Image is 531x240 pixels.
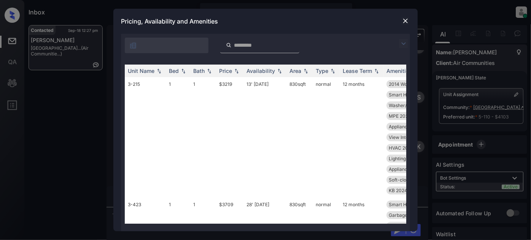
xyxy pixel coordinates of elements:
[190,77,216,197] td: 1
[233,68,240,74] img: sorting
[205,68,213,74] img: sorting
[389,156,426,161] span: Lighting Recess...
[402,17,409,25] img: close
[386,68,412,74] div: Amenities
[389,81,428,87] span: 2014 Wood Floor...
[276,68,283,74] img: sorting
[389,103,428,108] span: Washer/Dryer Fr...
[155,68,163,74] img: sorting
[389,92,431,98] span: Smart Home Ther...
[340,77,383,197] td: 12 months
[129,42,137,49] img: icon-zuma
[389,212,428,218] span: Garbage disposa...
[193,68,205,74] div: Bath
[389,166,425,172] span: Appliances Stai...
[389,223,431,229] span: Smart Home Door...
[316,68,328,74] div: Type
[243,77,286,197] td: 13' [DATE]
[180,68,187,74] img: sorting
[389,202,431,207] span: Smart Home Ther...
[389,145,413,151] span: HVAC 2019
[125,77,166,197] td: 3-215
[226,42,232,49] img: icon-zuma
[389,134,416,140] span: View Interior
[329,68,337,74] img: sorting
[113,9,418,34] div: Pricing, Availability and Amenities
[343,68,372,74] div: Lease Term
[216,77,243,197] td: $3219
[289,68,301,74] div: Area
[389,188,407,193] span: KB 2024
[128,68,154,74] div: Unit Name
[166,77,190,197] td: 1
[286,77,313,197] td: 830 sqft
[389,124,425,129] span: Appliances Stai...
[246,68,275,74] div: Availability
[219,68,232,74] div: Price
[389,113,430,119] span: MPE 2025 Hallwa...
[302,68,310,74] img: sorting
[389,177,426,183] span: Soft-close Cabi...
[399,39,408,48] img: icon-zuma
[169,68,179,74] div: Bed
[373,68,380,74] img: sorting
[313,77,340,197] td: normal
